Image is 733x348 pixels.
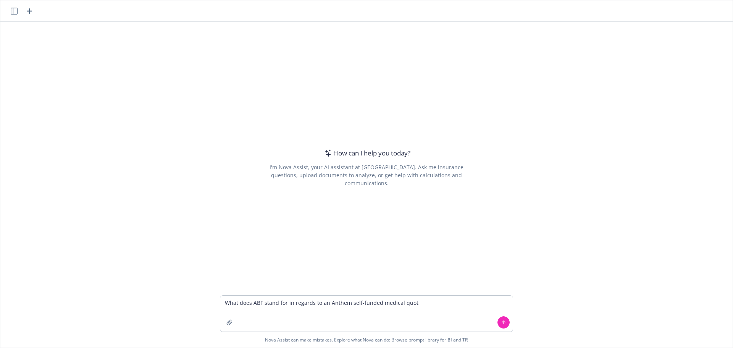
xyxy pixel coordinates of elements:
a: TR [462,337,468,343]
span: Nova Assist can make mistakes. Explore what Nova can do: Browse prompt library for and [3,332,730,348]
textarea: What does ABF stand for in regards to an Anthem self-funded medical quot [220,296,513,332]
a: BI [447,337,452,343]
div: How can I help you today? [323,148,410,158]
div: I'm Nova Assist, your AI assistant at [GEOGRAPHIC_DATA]. Ask me insurance questions, upload docum... [259,163,474,187]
